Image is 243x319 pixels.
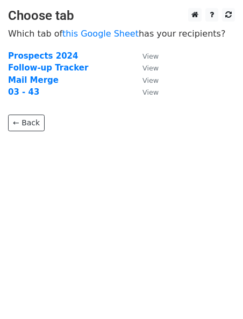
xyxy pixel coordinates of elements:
[132,51,159,61] a: View
[132,87,159,97] a: View
[8,115,45,131] a: ← Back
[142,52,159,60] small: View
[62,29,139,39] a: this Google Sheet
[8,63,88,73] a: Follow-up Tracker
[8,8,235,24] h3: Choose tab
[132,75,159,85] a: View
[8,75,59,85] a: Mail Merge
[142,88,159,96] small: View
[8,87,39,97] a: 03 - 43
[132,63,159,73] a: View
[8,51,78,61] a: Prospects 2024
[142,76,159,84] small: View
[8,28,235,39] p: Which tab of has your recipients?
[142,64,159,72] small: View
